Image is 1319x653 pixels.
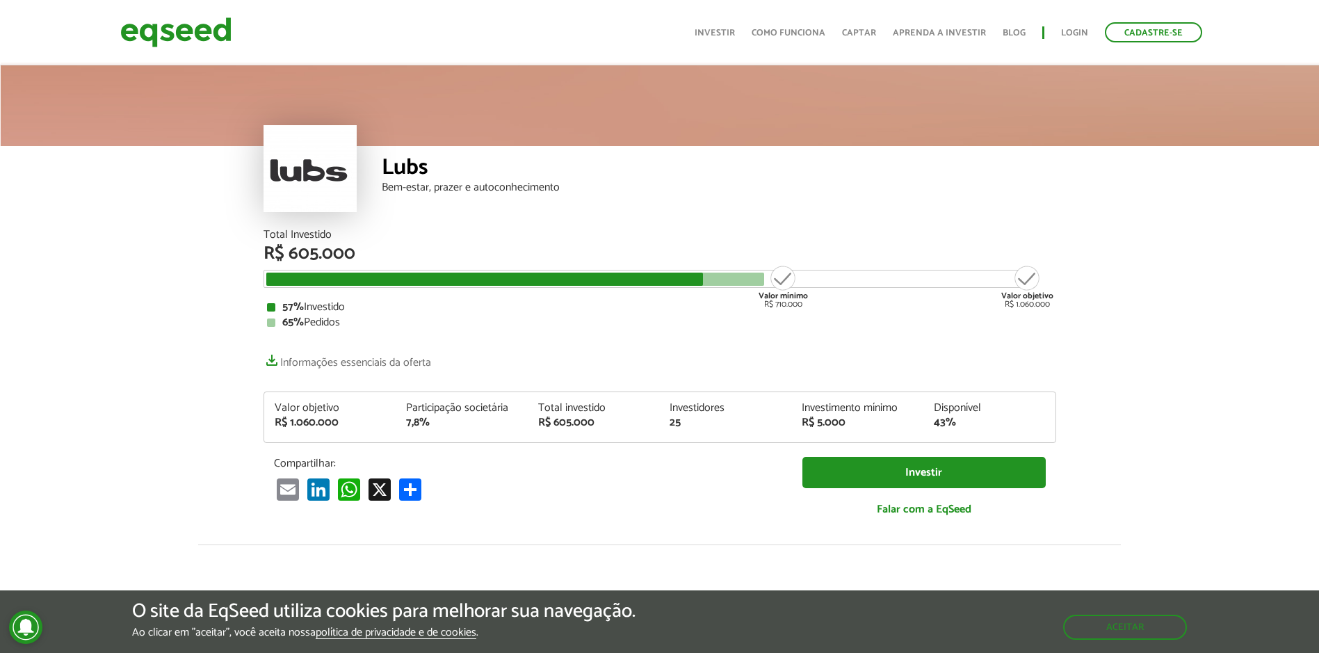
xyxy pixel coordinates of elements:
[267,317,1053,328] div: Pedidos
[538,417,649,428] div: R$ 605.000
[1001,289,1053,303] strong: Valor objetivo
[406,417,517,428] div: 7,8%
[267,302,1053,313] div: Investido
[305,477,332,500] a: LinkedIn
[382,182,1056,193] div: Bem-estar, prazer e autoconhecimento
[1105,22,1202,42] a: Cadastre-se
[802,457,1046,488] a: Investir
[893,29,986,38] a: Aprenda a investir
[1063,615,1187,640] button: Aceitar
[132,601,636,622] h5: O site da EqSeed utiliza cookies para melhorar sua navegação.
[842,29,876,38] a: Captar
[802,417,913,428] div: R$ 5.000
[274,477,302,500] a: Email
[759,289,808,303] strong: Valor mínimo
[752,29,825,38] a: Como funciona
[282,298,304,316] strong: 57%
[274,457,782,470] p: Compartilhar:
[275,403,386,414] div: Valor objetivo
[132,626,636,639] p: Ao clicar em "aceitar", você aceita nossa .
[275,417,386,428] div: R$ 1.060.000
[406,403,517,414] div: Participação societária
[802,403,913,414] div: Investimento mínimo
[264,229,1056,241] div: Total Investido
[366,477,394,500] a: X
[670,417,781,428] div: 25
[1001,264,1053,309] div: R$ 1.060.000
[802,495,1046,524] a: Falar com a EqSeed
[282,313,304,332] strong: 65%
[695,29,735,38] a: Investir
[396,477,424,500] a: Compartilhar
[1061,29,1088,38] a: Login
[1003,29,1026,38] a: Blog
[264,349,431,369] a: Informações essenciais da oferta
[316,627,476,639] a: política de privacidade e de cookies
[335,477,363,500] a: WhatsApp
[934,417,1045,428] div: 43%
[670,403,781,414] div: Investidores
[934,403,1045,414] div: Disponível
[264,245,1056,263] div: R$ 605.000
[120,14,232,51] img: EqSeed
[382,156,1056,182] div: Lubs
[538,403,649,414] div: Total investido
[757,264,809,309] div: R$ 710.000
